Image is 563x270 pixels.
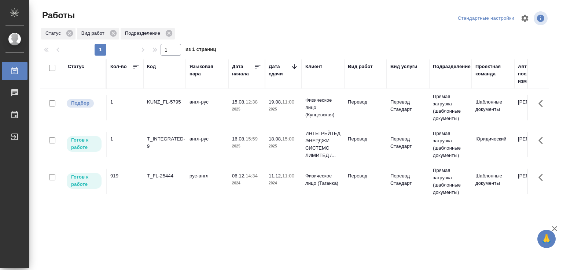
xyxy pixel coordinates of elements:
[246,173,258,179] p: 14:34
[110,63,127,70] div: Кол-во
[66,172,102,190] div: Исполнитель может приступить к работе
[537,230,556,248] button: 🙏
[107,132,143,157] td: 1
[40,10,75,21] span: Работы
[66,98,102,108] div: Можно подбирать исполнителей
[41,28,76,40] div: Статус
[71,100,89,107] p: Подбор
[390,172,426,187] p: Перевод Стандарт
[305,130,341,159] p: ИНТЕГРЕЙТЕД ЭНЕРДЖИ СИСТЕМС ЛИМИТЕД /...
[472,95,514,120] td: Шаблонные документы
[348,63,373,70] div: Вид работ
[518,63,553,85] div: Автор последнего изменения
[189,63,225,78] div: Языковая пара
[390,63,417,70] div: Вид услуги
[45,30,63,37] p: Статус
[475,63,511,78] div: Проектная команда
[305,97,341,119] p: Физическое лицо (Кунцевская)
[282,173,294,179] p: 11:00
[107,95,143,120] td: 1
[514,169,557,194] td: [PERSON_NAME]
[282,99,294,105] p: 11:00
[147,135,182,150] div: T_INTEGRATED-9
[232,180,261,187] p: 2024
[269,63,291,78] div: Дата сдачи
[186,132,228,157] td: англ-рус
[514,95,557,120] td: [PERSON_NAME]
[534,169,552,186] button: Здесь прячутся важные кнопки
[71,173,97,188] p: Готов к работе
[429,126,472,163] td: Прямая загрузка (шаблонные документы)
[232,143,261,150] p: 2025
[472,169,514,194] td: Шаблонные документы
[516,10,534,27] span: Настроить таблицу
[232,99,246,105] p: 15.08,
[66,135,102,153] div: Исполнитель может приступить к работе
[456,13,516,24] div: split button
[433,63,471,70] div: Подразделение
[390,135,426,150] p: Перевод Стандарт
[472,132,514,157] td: Юридический
[232,106,261,113] p: 2025
[429,89,472,126] td: Прямая загрузка (шаблонные документы)
[232,136,246,142] p: 16.08,
[125,30,163,37] p: Подразделение
[246,136,258,142] p: 15:59
[269,180,298,187] p: 2024
[348,172,383,180] p: Перевод
[540,231,553,247] span: 🙏
[534,95,552,112] button: Здесь прячутся важные кнопки
[514,132,557,157] td: [PERSON_NAME]
[147,63,156,70] div: Код
[269,173,282,179] p: 11.12,
[107,169,143,194] td: 919
[269,99,282,105] p: 19.08,
[534,11,549,25] span: Посмотреть информацию
[232,63,254,78] div: Дата начала
[147,172,182,180] div: T_FL-25444
[185,45,216,56] span: из 1 страниц
[246,99,258,105] p: 12:38
[348,98,383,106] p: Перевод
[77,28,119,40] div: Вид работ
[121,28,175,40] div: Подразделение
[534,132,552,149] button: Здесь прячутся важные кнопки
[269,136,282,142] p: 18.08,
[186,95,228,120] td: англ-рус
[186,169,228,194] td: рус-англ
[269,143,298,150] p: 2025
[71,136,97,151] p: Готов к работе
[305,172,341,187] p: Физическое лицо (Таганка)
[348,135,383,143] p: Перевод
[68,63,84,70] div: Статус
[429,163,472,200] td: Прямая загрузка (шаблонные документы)
[390,98,426,113] p: Перевод Стандарт
[81,30,107,37] p: Вид работ
[305,63,322,70] div: Клиент
[232,173,246,179] p: 06.12,
[269,106,298,113] p: 2025
[282,136,294,142] p: 15:00
[147,98,182,106] div: KUNZ_FL-5795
